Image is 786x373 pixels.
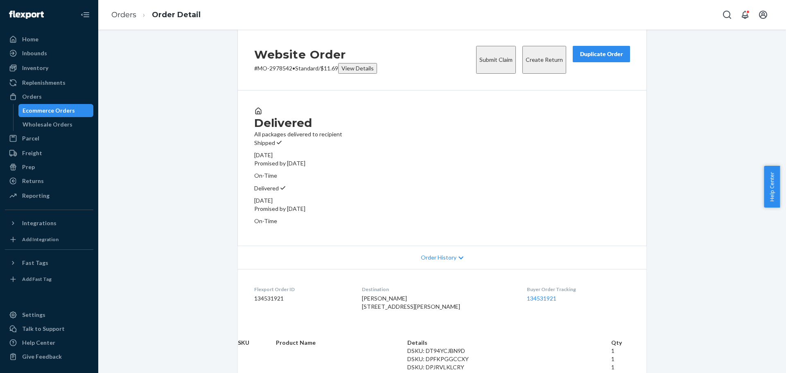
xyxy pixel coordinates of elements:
div: Add Fast Tag [22,276,52,283]
div: Settings [22,311,45,319]
button: Open account menu [755,7,771,23]
div: Add Integration [22,236,59,243]
a: Talk to Support [5,322,93,335]
td: 1 [611,363,646,371]
div: Duplicate Order [580,50,623,58]
a: Help Center [5,336,93,349]
a: Wholesale Orders [18,118,94,131]
div: [DATE] [254,151,630,159]
div: DSKU: DPFKPGGCCXY [407,355,611,363]
a: Parcel [5,132,93,145]
button: Integrations [5,217,93,230]
a: Add Fast Tag [5,273,93,286]
a: Prep [5,161,93,174]
div: DSKU: DT94YCJBN9D [407,347,611,355]
a: Inbounds [5,47,93,60]
button: Close Navigation [77,7,93,23]
div: Replenishments [22,79,65,87]
div: DSKU: DPJRVLKLCRY [407,363,611,371]
div: Orders [22,93,42,101]
div: Inbounds [22,49,47,57]
div: [DATE] [254,197,630,205]
a: Ecommerce Orders [18,104,94,117]
div: Parcel [22,134,39,142]
p: On-Time [254,217,630,225]
div: Talk to Support [22,325,65,333]
p: Shipped [254,138,630,147]
h3: Delivered [254,115,630,130]
div: Prep [22,163,35,171]
span: [PERSON_NAME] [STREET_ADDRESS][PERSON_NAME] [362,295,460,310]
th: SKU [238,339,276,347]
a: Orders [5,90,93,103]
button: View Details [338,63,377,74]
th: Product Name [276,339,408,347]
a: Settings [5,308,93,321]
button: Open notifications [737,7,753,23]
p: Delivered [254,184,630,192]
div: Ecommerce Orders [23,106,75,115]
dt: Destination [362,286,514,293]
a: Order Detail [152,10,201,19]
p: # MO-2978542 / $11.69 [254,63,377,74]
a: Freight [5,147,93,160]
button: Submit Claim [476,46,516,74]
p: On-Time [254,172,630,180]
div: Reporting [22,192,50,200]
img: Flexport logo [9,11,44,19]
button: Create Return [522,46,566,74]
div: Give Feedback [22,353,62,361]
span: Standard [295,65,318,72]
span: Order History [421,253,456,262]
a: Returns [5,174,93,188]
div: View Details [341,64,374,72]
button: Fast Tags [5,256,93,269]
a: Reporting [5,189,93,202]
div: Home [22,35,38,43]
td: 1 [611,355,646,363]
th: Details [407,339,611,347]
p: Promised by [DATE] [254,159,630,167]
div: Fast Tags [22,259,48,267]
dt: Flexport Order ID [254,286,349,293]
div: Freight [22,149,42,157]
span: • [292,65,295,72]
h2: Website Order [254,46,377,63]
a: Add Integration [5,233,93,246]
ol: breadcrumbs [105,3,207,27]
div: Help Center [22,339,55,347]
dt: Buyer Order Tracking [527,286,630,293]
a: Replenishments [5,76,93,89]
th: Qty [611,339,646,347]
button: Give Feedback [5,350,93,363]
div: Returns [22,177,44,185]
a: Inventory [5,61,93,75]
div: Inventory [22,64,48,72]
div: All packages delivered to recipient [254,115,630,138]
div: Wholesale Orders [23,120,72,129]
a: Orders [111,10,136,19]
a: 134531921 [527,295,556,302]
button: Open Search Box [719,7,735,23]
button: Duplicate Order [573,46,630,62]
a: Home [5,33,93,46]
td: 1 [611,347,646,355]
button: Help Center [764,166,780,208]
dd: 134531921 [254,294,349,303]
p: Promised by [DATE] [254,205,630,213]
div: Integrations [22,219,56,227]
